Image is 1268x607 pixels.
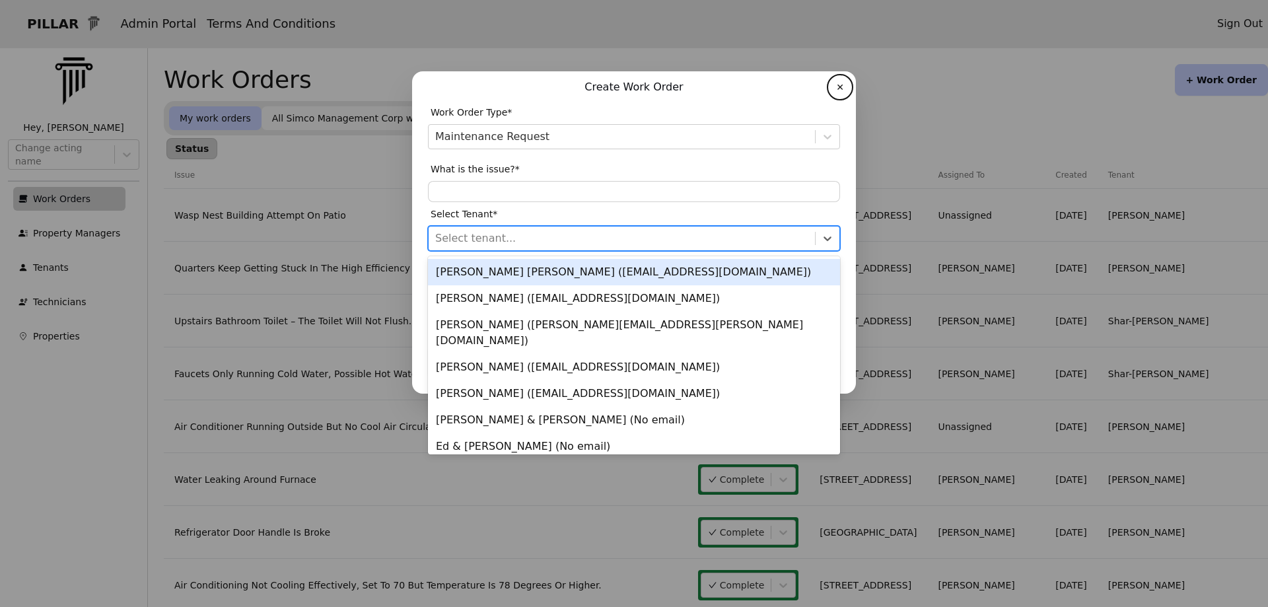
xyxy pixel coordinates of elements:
div: [PERSON_NAME] ([PERSON_NAME][EMAIL_ADDRESS][PERSON_NAME][DOMAIN_NAME]) [428,312,840,354]
div: [PERSON_NAME] ([EMAIL_ADDRESS][DOMAIN_NAME]) [428,285,840,312]
span: What is the issue?* [431,162,520,176]
span: Select Tenant* [431,207,497,221]
div: [PERSON_NAME] & [PERSON_NAME] (No email) [428,407,840,433]
div: [PERSON_NAME] ([EMAIL_ADDRESS][DOMAIN_NAME]) [428,354,840,380]
div: [PERSON_NAME] [PERSON_NAME] ([EMAIL_ADDRESS][DOMAIN_NAME]) [428,259,840,285]
p: Create Work Order [428,79,840,95]
span: Work Order Type* [431,106,512,119]
button: ✕ [829,77,851,98]
div: Ed & [PERSON_NAME] (No email) [428,433,840,460]
div: [PERSON_NAME] ([EMAIL_ADDRESS][DOMAIN_NAME]) [428,380,840,407]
